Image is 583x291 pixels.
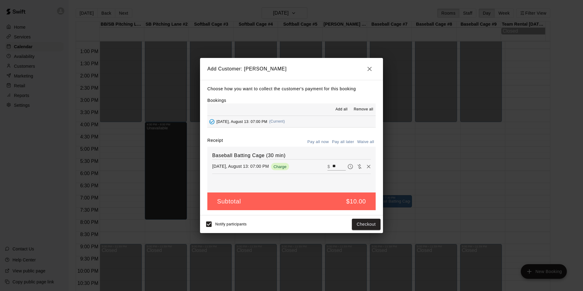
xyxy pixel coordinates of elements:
button: Remove [364,162,373,171]
span: Pay later [346,163,355,169]
span: (Current) [269,119,285,124]
button: Remove all [351,105,376,114]
button: Pay all later [331,137,356,147]
label: Bookings [207,98,226,103]
button: Add all [332,105,351,114]
p: $ [327,163,330,170]
p: Choose how you want to collect the customer's payment for this booking [207,85,376,93]
h6: Baseball Batting Cage (30 min) [212,152,371,160]
button: Added - Collect Payment[DATE], August 13: 07:00 PM(Current) [207,116,376,127]
h2: Add Customer: [PERSON_NAME] [200,58,383,80]
h5: $10.00 [346,197,366,206]
label: Receipt [207,137,223,147]
button: Checkout [352,219,381,230]
span: Add all [335,106,348,113]
span: Waive payment [355,163,364,169]
span: Remove all [354,106,373,113]
button: Waive all [356,137,376,147]
h5: Subtotal [217,197,241,206]
span: [DATE], August 13: 07:00 PM [216,119,267,124]
span: Charge [271,164,289,169]
p: [DATE], August 13: 07:00 PM [212,163,269,169]
button: Pay all now [306,137,331,147]
button: Added - Collect Payment [207,117,216,126]
span: Notify participants [215,222,247,227]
